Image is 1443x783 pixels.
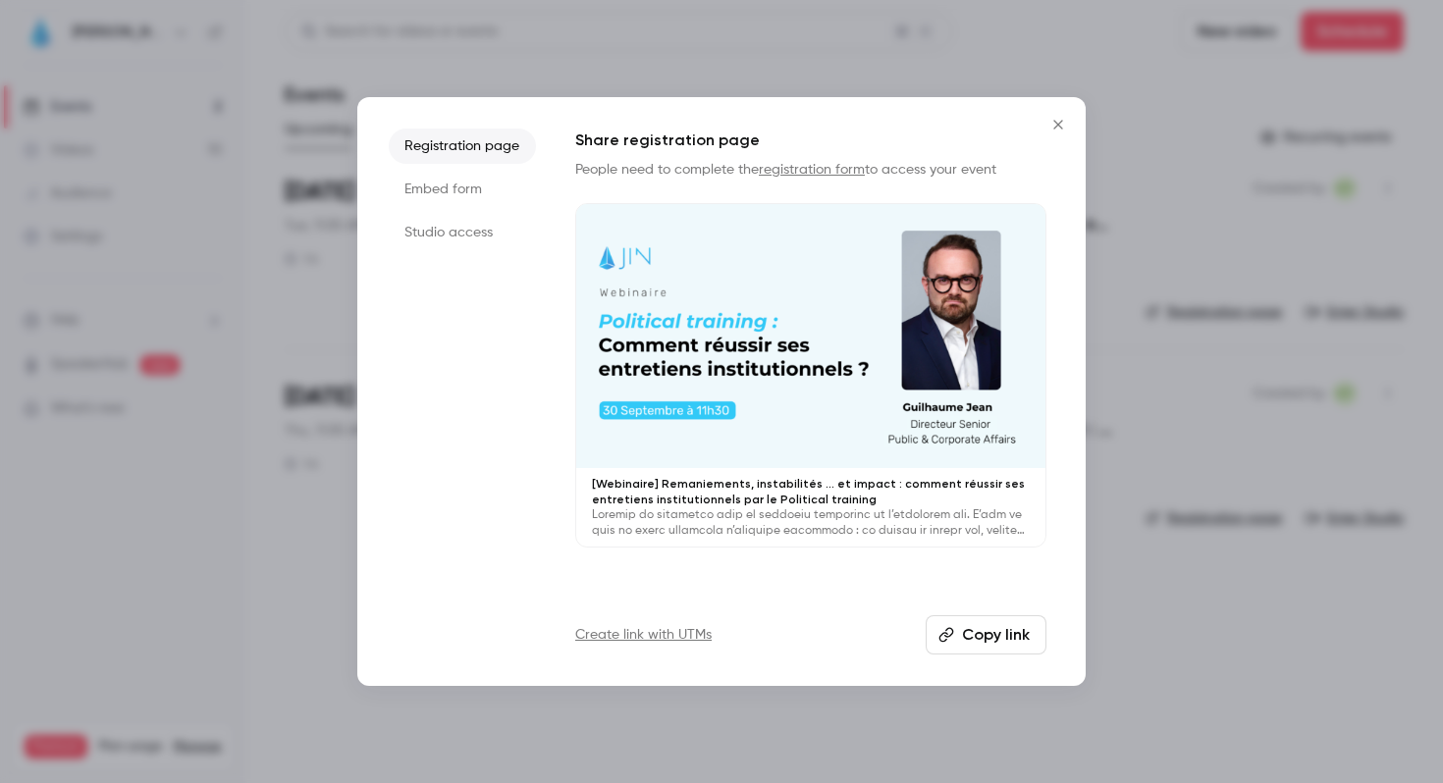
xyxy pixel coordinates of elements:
[759,163,865,177] a: registration form
[575,203,1046,548] a: [Webinaire] Remaniements, instabilités … et impact : comment réussir ses entretiens institutionne...
[389,215,536,250] li: Studio access
[575,129,1046,152] h1: Share registration page
[389,129,536,164] li: Registration page
[592,476,1030,507] p: [Webinaire] Remaniements, instabilités … et impact : comment réussir ses entretiens institutionne...
[575,160,1046,180] p: People need to complete the to access your event
[575,625,712,645] a: Create link with UTMs
[389,172,536,207] li: Embed form
[926,615,1046,654] button: Copy link
[592,507,1030,539] p: Loremip do sitametco adip el seddoeiu temporinc ut l’etdolorem ali. E’adm ve quis no exerc ullamc...
[1039,105,1078,144] button: Close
